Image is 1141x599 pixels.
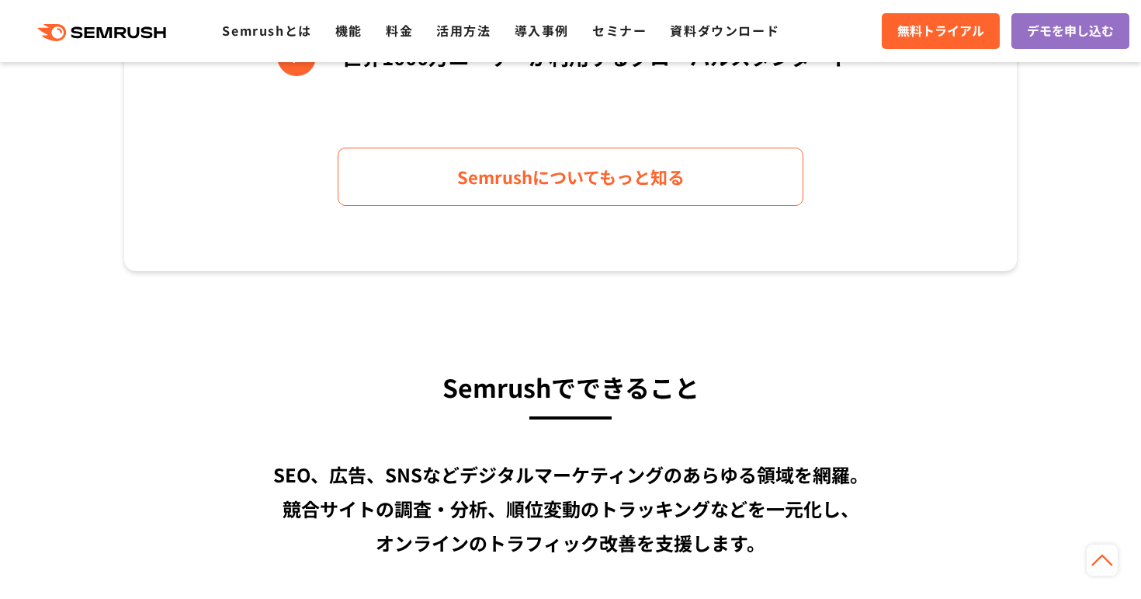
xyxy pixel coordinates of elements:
span: Semrushについてもっと知る [457,163,685,190]
h3: Semrushでできること [124,366,1017,408]
a: 資料ダウンロード [670,21,779,40]
a: 無料トライアル [882,13,1000,49]
a: セミナー [592,21,647,40]
a: 活用方法 [436,21,491,40]
div: SEO、広告、SNSなどデジタルマーケティングのあらゆる領域を網羅。 競合サイトの調査・分析、順位変動のトラッキングなどを一元化し、 オンラインのトラフィック改善を支援します。 [124,458,1017,560]
span: 無料トライアル [897,21,984,41]
a: Semrushとは [222,21,311,40]
a: 料金 [386,21,413,40]
a: デモを申し込む [1011,13,1129,49]
a: 導入事例 [515,21,569,40]
a: Semrushについてもっと知る [338,148,803,206]
span: デモを申し込む [1027,21,1114,41]
a: 機能 [335,21,362,40]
